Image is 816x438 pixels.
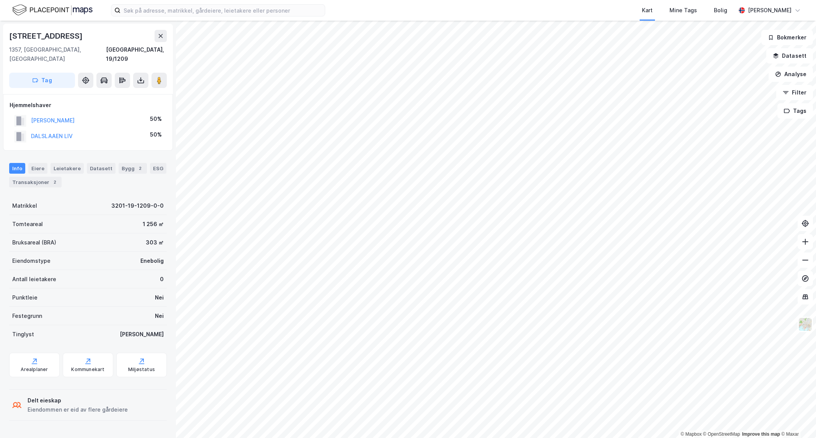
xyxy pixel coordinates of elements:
button: Filter [776,85,813,100]
div: Kontrollprogram for chat [778,401,816,438]
div: Info [9,163,25,174]
div: ESG [150,163,166,174]
div: Bygg [119,163,147,174]
button: Tag [9,73,75,88]
div: Antall leietakere [12,275,56,284]
div: Nei [155,293,164,302]
div: Kommunekart [71,366,104,373]
div: Miljøstatus [128,366,155,373]
div: Transaksjoner [9,177,62,187]
div: Festegrunn [12,311,42,321]
a: Mapbox [681,431,702,437]
div: 303 ㎡ [146,238,164,247]
iframe: Chat Widget [778,401,816,438]
div: 50% [150,114,162,124]
div: 2 [51,178,59,186]
div: 50% [150,130,162,139]
div: [STREET_ADDRESS] [9,30,84,42]
div: Arealplaner [21,366,48,373]
div: Punktleie [12,293,37,302]
div: Tinglyst [12,330,34,339]
div: Tomteareal [12,220,43,229]
a: Improve this map [742,431,780,437]
div: Hjemmelshaver [10,101,166,110]
img: Z [798,317,813,332]
div: 1 256 ㎡ [143,220,164,229]
div: Datasett [87,163,116,174]
button: Datasett [766,48,813,64]
button: Analyse [769,67,813,82]
div: Bolig [714,6,727,15]
div: Nei [155,311,164,321]
div: Eiendommen er eid av flere gårdeiere [28,405,128,414]
button: Tags [777,103,813,119]
div: Delt eieskap [28,396,128,405]
div: Eiere [28,163,47,174]
div: 3201-19-1209-0-0 [111,201,164,210]
div: Enebolig [140,256,164,265]
div: 1357, [GEOGRAPHIC_DATA], [GEOGRAPHIC_DATA] [9,45,106,64]
img: logo.f888ab2527a4732fd821a326f86c7f29.svg [12,3,93,17]
div: 0 [160,275,164,284]
div: 2 [136,164,144,172]
button: Bokmerker [761,30,813,45]
div: Leietakere [50,163,84,174]
div: [PERSON_NAME] [748,6,792,15]
input: Søk på adresse, matrikkel, gårdeiere, leietakere eller personer [121,5,325,16]
div: Bruksareal (BRA) [12,238,56,247]
div: Mine Tags [669,6,697,15]
div: Matrikkel [12,201,37,210]
a: OpenStreetMap [703,431,740,437]
div: Eiendomstype [12,256,50,265]
div: Kart [642,6,653,15]
div: [GEOGRAPHIC_DATA], 19/1209 [106,45,167,64]
div: [PERSON_NAME] [120,330,164,339]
